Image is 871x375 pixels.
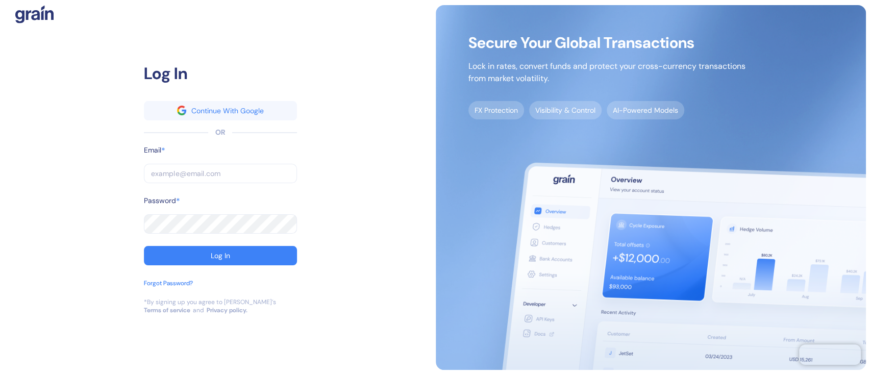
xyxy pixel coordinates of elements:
[177,106,186,115] img: google
[144,279,193,298] button: Forgot Password?
[215,127,225,138] div: OR
[144,279,193,288] div: Forgot Password?
[799,344,861,365] iframe: Chatra live chat
[144,246,297,265] button: Log In
[607,101,684,119] span: AI-Powered Models
[144,195,176,206] label: Password
[15,5,54,23] img: logo
[436,5,866,370] img: signup-main-image
[191,107,264,114] div: Continue With Google
[468,38,745,48] span: Secure Your Global Transactions
[468,60,745,85] p: Lock in rates, convert funds and protect your cross-currency transactions from market volatility.
[144,164,297,183] input: example@email.com
[468,101,524,119] span: FX Protection
[144,61,297,86] div: Log In
[193,306,204,314] div: and
[144,298,276,306] div: *By signing up you agree to [PERSON_NAME]’s
[207,306,247,314] a: Privacy policy.
[144,145,161,156] label: Email
[211,252,230,259] div: Log In
[144,101,297,120] button: googleContinue With Google
[144,306,190,314] a: Terms of service
[529,101,602,119] span: Visibility & Control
